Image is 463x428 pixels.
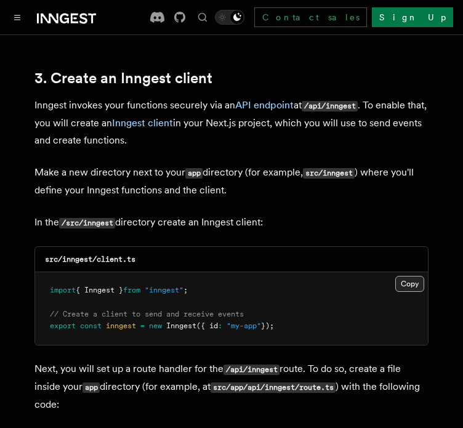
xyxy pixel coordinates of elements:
[303,168,355,179] code: src/inngest
[50,286,76,294] span: import
[80,321,102,330] span: const
[218,321,222,330] span: :
[254,7,367,27] a: Contact sales
[83,382,100,393] code: app
[45,255,135,264] code: src/inngest/client.ts
[76,286,123,294] span: { Inngest }
[112,117,173,129] a: Inngest client
[34,214,429,232] p: In the directory create an Inngest client:
[50,310,244,318] span: // Create a client to send and receive events
[10,10,25,25] button: Toggle navigation
[123,286,140,294] span: from
[302,101,358,111] code: /api/inngest
[261,321,274,330] span: });
[59,218,115,228] code: /src/inngest
[395,276,424,292] button: Copy
[185,168,203,179] code: app
[195,10,210,25] button: Find something...
[166,321,196,330] span: Inngest
[50,321,76,330] span: export
[227,321,261,330] span: "my-app"
[183,286,188,294] span: ;
[106,321,136,330] span: inngest
[34,360,429,413] p: Next, you will set up a route handler for the route. To do so, create a file inside your director...
[145,286,183,294] span: "inngest"
[34,97,429,149] p: Inngest invokes your functions securely via an at . To enable that, you will create an in your Ne...
[211,382,336,393] code: src/app/api/inngest/route.ts
[372,7,453,27] a: Sign Up
[215,10,244,25] button: Toggle dark mode
[140,321,145,330] span: =
[34,164,429,199] p: Make a new directory next to your directory (for example, ) where you'll define your Inngest func...
[196,321,218,330] span: ({ id
[34,70,212,87] a: 3. Create an Inngest client
[235,99,294,111] a: API endpoint
[223,365,280,375] code: /api/inngest
[149,321,162,330] span: new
